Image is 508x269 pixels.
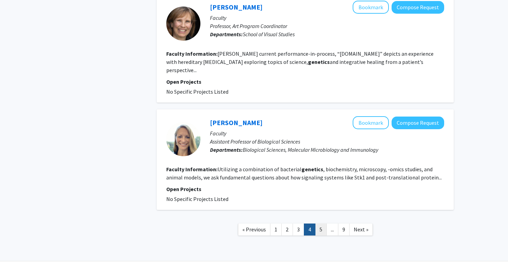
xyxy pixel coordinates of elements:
button: Compose Request to Caroline Grunenwald [392,117,444,129]
span: ... [331,226,334,233]
b: Departments: [210,31,243,38]
a: 9 [338,224,350,236]
span: No Specific Projects Listed [166,196,228,202]
b: genetics [308,58,330,65]
a: [PERSON_NAME] [210,3,263,11]
a: Next [349,224,373,236]
button: Compose Request to Cherie Sampson [392,1,444,14]
a: 3 [293,224,304,236]
a: Previous [238,224,270,236]
iframe: Chat [5,238,29,264]
p: Open Projects [166,185,444,193]
span: « Previous [242,226,266,233]
fg-read-more: Utilizing a combination of bacterial , biochemistry, microscopy, -omics studies, and animal model... [166,166,442,181]
p: Faculty [210,129,444,137]
span: School of Visual Studies [243,31,295,38]
span: No Specific Projects Listed [166,88,228,95]
span: Biological Sciences, Molecular Microbiology and Immunology [243,146,378,153]
fg-read-more: [PERSON_NAME] current performance-in-process, “[DOMAIN_NAME]” depicts an experience with heredita... [166,50,434,73]
a: 5 [315,224,327,236]
p: Professor, Art Program Coordinator [210,22,444,30]
button: Add Cherie Sampson to Bookmarks [353,1,389,14]
a: 4 [304,224,315,236]
b: genetics [301,166,323,173]
span: Next » [354,226,368,233]
nav: Page navigation [157,217,454,244]
b: Faculty Information: [166,50,217,57]
button: Add Caroline Grunenwald to Bookmarks [353,116,389,129]
a: 1 [270,224,282,236]
p: Faculty [210,14,444,22]
p: Open Projects [166,78,444,86]
a: 2 [281,224,293,236]
b: Faculty Information: [166,166,217,173]
a: [PERSON_NAME] [210,118,263,127]
p: Assistant Professor of Biological Sciences [210,137,444,146]
b: Departments: [210,146,243,153]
